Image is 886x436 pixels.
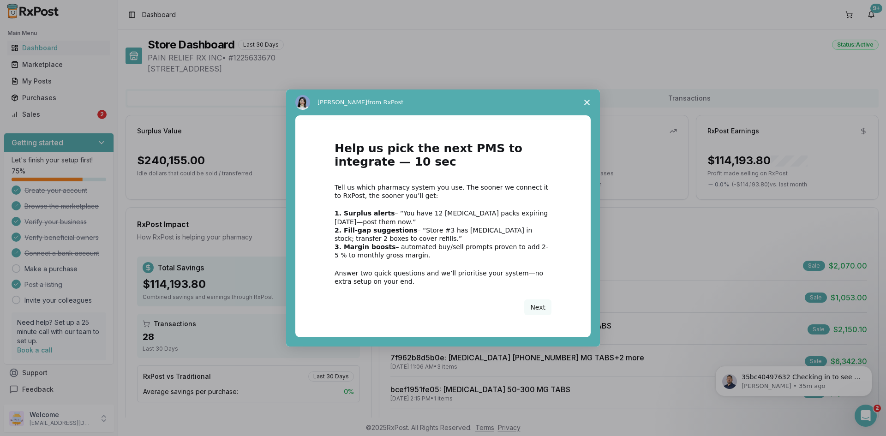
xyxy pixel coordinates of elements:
[335,209,395,217] b: 1. Surplus alerts
[317,99,367,106] span: [PERSON_NAME]
[335,209,551,226] div: – “You have 12 [MEDICAL_DATA] packs expiring [DATE]—post them now.”
[14,19,171,50] div: message notification from Manuel, 35m ago. 35bc40497632 Checking in to see if this order was ship...
[40,36,159,44] p: Message from Manuel, sent 35m ago
[524,299,551,315] button: Next
[335,269,551,286] div: Answer two quick questions and we’ll prioritise your system—no extra setup on your end.
[574,90,600,115] span: Close survey
[335,227,418,234] b: 2. Fill-gap suggestions
[335,243,396,251] b: 3. Margin boosts
[335,226,551,243] div: – “Store #3 has [MEDICAL_DATA] in stock; transfer 2 boxes to cover refills.”
[335,142,551,174] h1: Help us pick the next PMS to integrate — 10 sec
[335,183,551,200] div: Tell us which pharmacy system you use. The sooner we connect it to RxPost, the sooner you’ll get:
[40,26,159,36] p: 35bc40497632 Checking in to see if this order was shipped out?
[295,95,310,110] img: Profile image for Alice
[21,28,36,42] img: Profile image for Manuel
[367,99,403,106] span: from RxPost
[335,243,551,259] div: – automated buy/sell prompts proven to add 2-5 % to monthly gross margin.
